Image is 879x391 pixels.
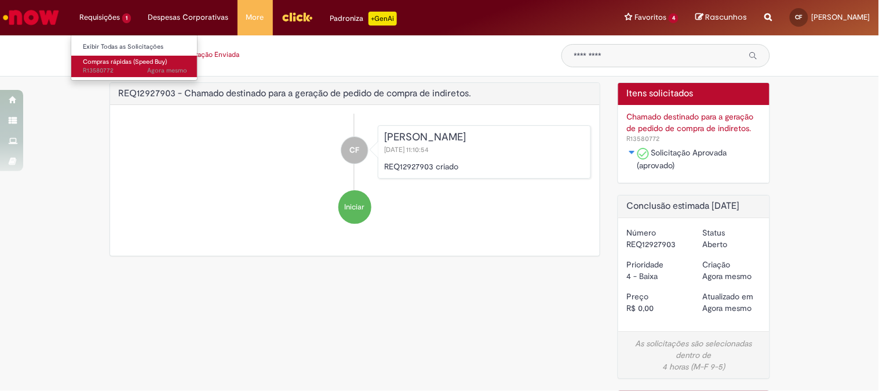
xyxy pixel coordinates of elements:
[628,149,637,156] img: Expandir o estado da solicitação
[702,271,752,281] span: Agora mesmo
[83,66,187,75] span: R13580772
[341,137,368,164] div: Carla Nunes Ferreira
[702,291,753,302] label: Atualizado em
[384,145,431,154] span: [DATE] 11:10:54
[702,271,752,281] time: 30/09/2025 11:10:54
[627,134,660,143] span: R13580772
[71,56,199,77] a: Aberto R13580772 : Compras rápidas (Speed Buy)
[634,12,666,23] span: Favoritos
[350,136,360,164] span: CF
[246,12,264,23] span: More
[627,259,664,270] label: Prioridade
[330,12,397,26] div: Padroniza
[384,161,585,172] p: REQ12927903 criado
[71,35,198,81] ul: Requisições
[178,50,240,59] a: Solicitação Enviada
[627,89,761,99] h2: Itens solicitados
[148,12,229,23] span: Despesas Corporativas
[702,303,752,313] time: 30/09/2025 11:10:54
[627,227,656,238] label: Número
[627,338,761,372] div: As solicitações são selecionadas dentro de 4 horas (M-F 9-5)
[79,12,120,23] span: Requisições
[110,44,544,66] ul: Trilhas de página
[627,238,685,250] div: REQ12927903
[627,111,761,144] a: Chamado destinado para a geração de pedido de compra de indiretos. R13580772
[702,227,725,238] label: Status
[637,147,727,171] span: Solicitação Aprovada (aprovado)
[637,148,649,160] img: Solicitação Aprovada (aprovado)
[627,147,637,158] button: Solicitação aprovada Alternar a exibição do estado da fase para Compras rápidas (Speed Buy)
[282,8,313,26] img: click_logo_yellow_360x200.png
[147,66,187,75] span: Agora mesmo
[1,6,61,29] img: ServiceNow
[702,238,760,250] div: Aberto
[796,13,803,21] span: CF
[122,13,131,23] span: 1
[702,270,760,282] div: 30/09/2025 11:10:54
[702,303,752,313] span: Agora mesmo
[345,202,365,213] span: Iniciar
[627,270,685,282] div: 4 - Baixa
[702,302,760,314] div: 30/09/2025 11:10:54
[627,111,761,134] div: Chamado destinado para a geração de pedido de compra de indiretos.
[83,57,167,66] span: Compras rápidas (Speed Buy)
[369,12,397,26] p: +GenAi
[384,132,585,143] div: [PERSON_NAME]
[627,302,685,314] div: R$ 0,00
[119,89,472,99] h2: REQ12927903 - Chamado destinado para a geração de pedido de compra de indiretos. Histórico de tíq...
[119,125,592,179] li: Carla Nunes Ferreira
[706,12,747,23] span: Rascunhos
[702,259,730,270] label: Criação
[812,12,870,22] span: [PERSON_NAME]
[71,41,199,53] a: Exibir Todas as Solicitações
[696,12,747,23] a: Rascunhos
[119,114,592,236] ul: Histórico de tíquete
[627,291,649,302] label: Preço
[669,13,679,23] span: 4
[147,66,187,75] time: 30/09/2025 11:10:54
[627,201,761,212] h2: Conclusão estimada [DATE]
[627,134,660,143] span: Número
